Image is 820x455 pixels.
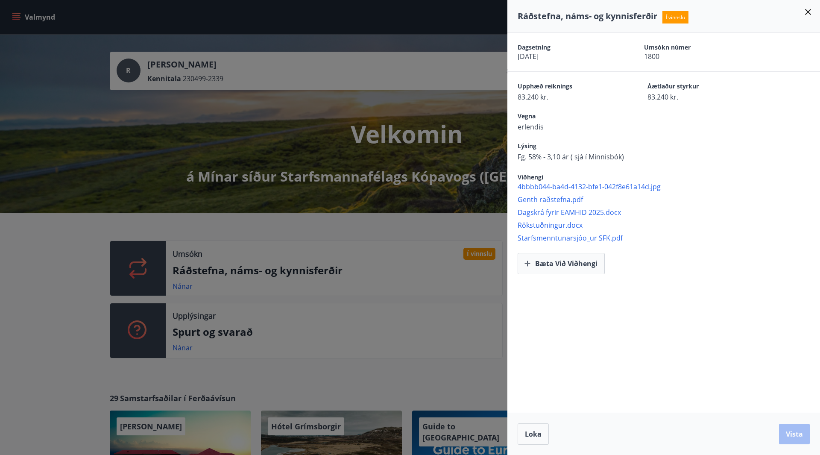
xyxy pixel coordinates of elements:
span: Dagsetning [518,43,614,52]
span: 4bbbb044-ba4d-4132-bfe1-042f8e61a14d.jpg [518,182,820,191]
span: Fg. 58% - 3,10 ár ( sjá í Minnisbók) [518,152,624,161]
span: Áætlaður styrkur [647,82,747,92]
span: 83.240 kr. [518,92,618,102]
span: Umsókn númer [644,43,741,52]
span: Í vinnslu [662,11,688,23]
span: Loka [525,429,542,439]
span: 1800 [644,52,741,61]
span: Rökstuðningur.docx [518,220,820,230]
span: erlendis [518,122,618,132]
span: Ráðstefna, náms- og kynnisferðir [518,10,657,22]
span: Lýsing [518,142,624,152]
span: Genth raðstefna.pdf [518,195,820,204]
span: Upphæð reiknings [518,82,618,92]
span: [DATE] [518,52,614,61]
button: Loka [518,423,549,445]
span: 83.240 kr. [647,92,747,102]
span: Vegna [518,112,618,122]
span: Dagskrá fyrir EAMHID 2025.docx [518,208,820,217]
span: Starfsmenntunarsjóo_ur SFK.pdf [518,233,820,243]
span: Viðhengi [518,173,543,181]
button: Bæta við viðhengi [518,253,605,274]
